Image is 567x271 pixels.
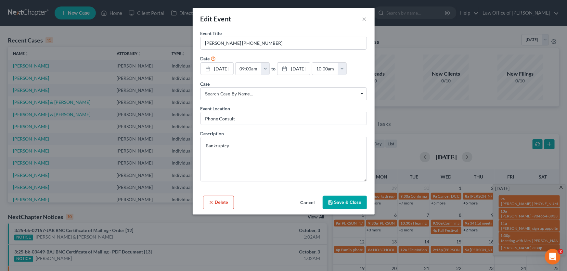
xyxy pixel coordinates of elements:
button: Cancel [295,196,320,209]
span: 2 [558,249,563,254]
span: Edit Event [200,15,231,23]
button: Delete [203,196,234,209]
span: Search case by name... [205,91,362,97]
input: Enter event name... [201,37,367,49]
label: Case [200,80,210,87]
input: -- : -- [236,63,262,75]
input: -- : -- [312,63,338,75]
a: [DATE] [277,63,310,75]
label: Date [200,55,210,62]
label: Event Location [200,105,230,112]
label: Description [200,130,224,137]
button: × [362,15,367,23]
a: [DATE] [201,63,233,75]
label: to [271,65,276,72]
span: Select box activate [200,87,367,100]
button: Save & Close [323,196,367,209]
span: Event Title [200,31,222,36]
iframe: Intercom live chat [545,249,561,265]
input: Enter location... [201,112,367,125]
